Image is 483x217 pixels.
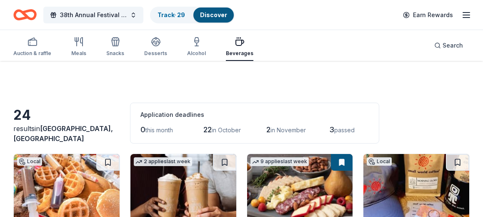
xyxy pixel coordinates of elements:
[106,50,124,57] div: Snacks
[187,33,206,61] button: Alcohol
[250,157,309,166] div: 9 applies last week
[266,125,270,134] span: 2
[158,11,185,18] a: Track· 29
[140,125,145,134] span: 0
[187,50,206,57] div: Alcohol
[13,50,51,57] div: Auction & raffle
[13,33,51,61] button: Auction & raffle
[226,33,253,61] button: Beverages
[144,50,167,57] div: Desserts
[13,124,113,143] span: [GEOGRAPHIC_DATA], [GEOGRAPHIC_DATA]
[428,37,470,54] button: Search
[134,157,192,166] div: 2 applies last week
[43,7,143,23] button: 38th Annual Festival of Trees
[270,126,306,134] span: in November
[398,8,458,23] a: Earn Rewards
[13,124,120,144] div: results
[17,157,42,166] div: Local
[212,126,241,134] span: in October
[13,124,113,143] span: in
[334,126,355,134] span: passed
[443,40,463,50] span: Search
[144,33,167,61] button: Desserts
[140,110,369,120] div: Application deadlines
[329,125,334,134] span: 3
[13,107,120,124] div: 24
[150,7,235,23] button: Track· 29Discover
[200,11,227,18] a: Discover
[71,50,86,57] div: Meals
[106,33,124,61] button: Snacks
[71,33,86,61] button: Meals
[145,126,173,134] span: this month
[13,5,37,25] a: Home
[226,50,253,57] div: Beverages
[203,125,212,134] span: 22
[367,157,392,166] div: Local
[60,10,127,20] span: 38th Annual Festival of Trees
